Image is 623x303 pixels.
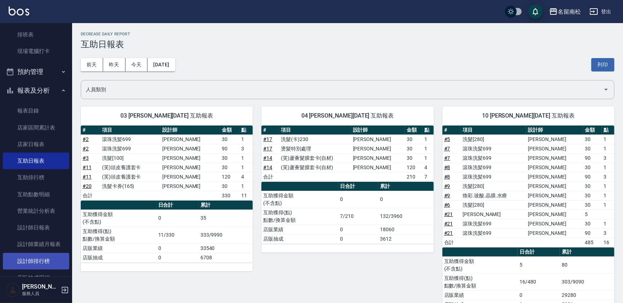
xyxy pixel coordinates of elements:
a: 設計師排行榜 [3,253,69,269]
a: #8 [444,164,450,170]
th: 點 [239,126,253,135]
td: 滾珠洗髪699 [461,172,526,181]
td: 0 [156,253,199,262]
td: [PERSON_NAME] [526,210,583,219]
td: [PERSON_NAME] [160,172,220,181]
td: 1 [602,200,614,210]
td: [PERSON_NAME] [526,219,583,228]
td: [PERSON_NAME] [526,153,583,163]
td: 30 [405,144,423,153]
td: 店販抽成 [81,253,156,262]
a: #2 [83,136,89,142]
th: 設計師 [351,126,405,135]
td: 滾珠洗髪699 [461,228,526,238]
td: 店販業績 [81,243,156,253]
td: 店販抽成 [261,234,338,243]
td: [PERSON_NAME] [351,144,405,153]
th: # [261,126,279,135]
td: 合計 [442,238,461,247]
td: 33540 [199,243,253,253]
td: 0 [339,225,379,234]
a: 店家區間累計表 [3,119,69,136]
td: 1 [602,191,614,200]
th: # [81,126,100,135]
td: 5 [583,210,601,219]
a: #11 [83,164,92,170]
td: 滾珠洗髪699 [100,135,160,144]
th: 項目 [279,126,351,135]
td: 互助獲得金額 (不含點) [261,191,338,208]
td: 3 [602,153,614,163]
th: 日合計 [339,182,379,191]
td: 90 [583,153,601,163]
button: 預約管理 [3,62,69,81]
td: 0 [339,234,379,243]
table: a dense table [261,182,433,244]
a: #17 [263,146,272,151]
td: 132/3960 [378,208,433,225]
td: 0 [518,290,560,300]
td: 互助獲得金額 (不含點) [81,210,156,227]
td: 333/9990 [199,227,253,243]
td: 30 [583,181,601,191]
td: 30 [405,153,423,163]
img: Person [6,283,20,297]
td: [PERSON_NAME] [526,135,583,144]
td: 30 [405,135,423,144]
td: [PERSON_NAME] [351,153,405,163]
table: a dense table [261,126,433,182]
td: [PERSON_NAME] [160,153,220,163]
th: 金額 [405,126,423,135]
td: 1 [239,181,253,191]
td: [PERSON_NAME] [526,144,583,153]
td: 1 [423,153,434,163]
table: a dense table [442,126,614,247]
span: 10 [PERSON_NAME][DATE] 互助報表 [451,112,606,119]
a: #11 [83,174,92,180]
a: 互助排行榜 [3,169,69,186]
a: #14 [263,155,272,161]
td: 303/9090 [560,273,614,290]
a: #5 [444,136,450,142]
td: 合計 [81,191,100,200]
td: 互助獲得(點) 點數/換算金額 [261,208,338,225]
th: 日合計 [518,247,560,257]
td: 店販業績 [261,225,338,234]
button: 今天 [125,58,148,71]
td: [PERSON_NAME] [160,135,220,144]
td: 互助獲得(點) 點數/換算金額 [81,227,156,243]
td: [PERSON_NAME] [160,181,220,191]
td: 互助獲得金額 (不含點) [442,256,518,273]
td: 洗髮[100] [100,153,160,163]
th: 點 [602,126,614,135]
td: 1 [423,135,434,144]
td: 35 [199,210,253,227]
a: #2 [83,146,89,151]
td: 90 [220,144,240,153]
td: 洗髮卡券(165) [100,181,160,191]
h3: 互助日報表 [81,39,614,49]
td: 30 [583,200,601,210]
td: [PERSON_NAME] [160,163,220,172]
a: 營業統計分析表 [3,203,69,219]
button: Open [600,84,612,95]
td: 30 [220,181,240,191]
a: #21 [444,211,453,217]
td: [PERSON_NAME] [526,181,583,191]
button: 報表及分析 [3,81,69,100]
a: #9 [444,193,450,198]
th: 項目 [100,126,160,135]
a: 排班表 [3,26,69,43]
button: 列印 [591,58,614,71]
button: [DATE] [147,58,175,71]
th: 項目 [461,126,526,135]
td: 1 [602,163,614,172]
td: 30 [220,135,240,144]
td: 11 [239,191,253,200]
td: (芙)蘆薈髮膜套卡(自材) [279,153,351,163]
th: 累計 [378,182,433,191]
td: 燙髮特別處理 [279,144,351,153]
td: 滾珠洗髪699 [461,219,526,228]
td: 洗髮[280] [461,135,526,144]
td: 1 [239,163,253,172]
